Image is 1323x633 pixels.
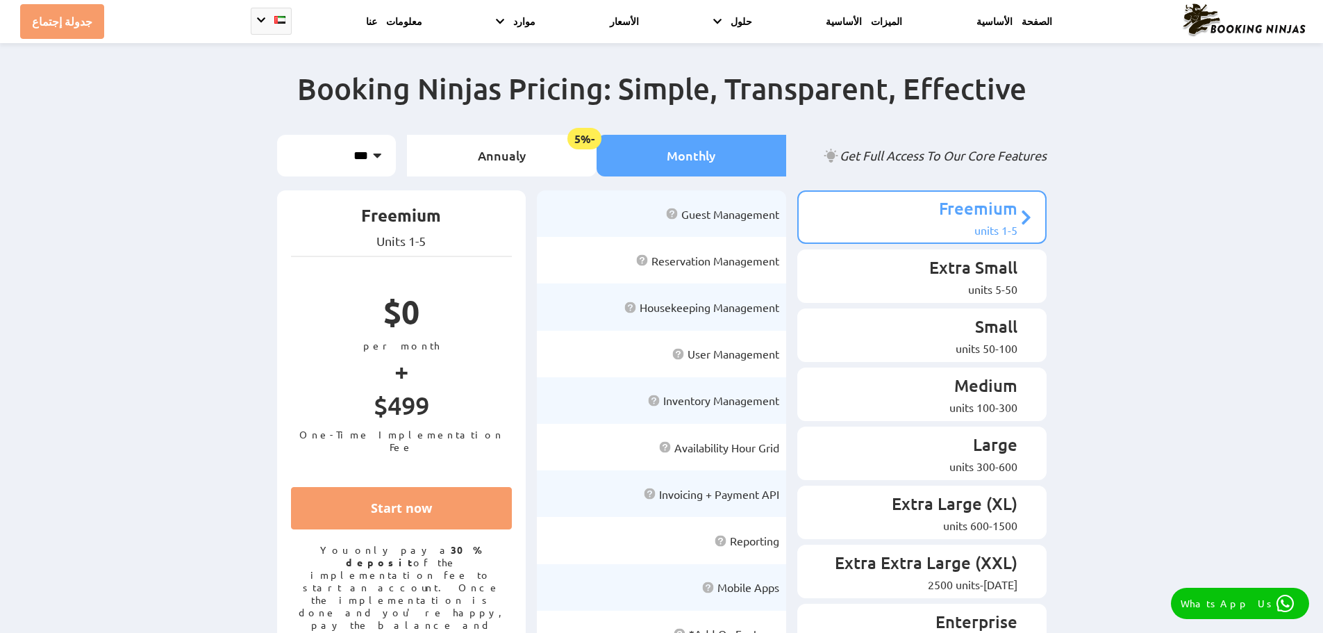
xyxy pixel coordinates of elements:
[702,582,714,593] img: help icon
[813,315,1017,341] p: Small
[976,15,1052,43] a: الصفحة الأساسية
[624,302,636,313] img: help icon
[407,135,597,176] li: Annualy
[651,254,779,268] span: Reservation Management
[663,393,779,407] span: Inventory Management
[291,487,513,529] a: Start now
[826,15,902,43] a: الميزات الأساسية
[291,204,513,233] p: Freemium
[1181,598,1276,609] p: WhatsApp Us
[797,147,1047,164] p: Get Full Access To Our Core Features
[813,282,1017,296] div: 5-50 units
[717,580,779,594] span: Mobile Apps
[610,15,639,43] a: الأسعار
[291,233,513,249] p: 1-5 Units
[640,300,779,314] span: Housekeeping Management
[648,395,660,406] img: help icon
[672,348,684,360] img: help icon
[813,256,1017,282] p: Extra Small
[659,487,779,501] span: Invoicing + Payment API
[813,518,1017,532] div: 600-1500 units
[366,15,422,43] a: معلومات عنا
[688,347,779,361] span: User Management
[659,441,671,453] img: help icon
[567,128,601,149] span: -5%
[715,535,726,547] img: help icon
[291,291,513,339] p: $0
[813,375,1017,400] p: Medium
[1171,588,1309,619] a: WhatsApp Us
[681,207,779,221] span: Guest Management
[513,15,535,43] a: موارد
[666,208,678,220] img: help icon
[813,552,1017,577] p: Extra Extra Large (XXL)
[291,352,513,390] p: +
[291,339,513,352] p: per month
[813,341,1017,355] div: 50-100 units
[291,390,513,428] p: $499
[813,459,1017,473] div: 300-600 units
[813,434,1017,459] p: Large
[730,534,779,548] span: Reporting
[277,70,1047,135] h2: Booking Ninjas Pricing: Simple, Transparent, Effective
[813,577,1017,591] div: [DATE]-2500 units
[674,441,779,454] span: Availability Hour Grid
[813,197,1017,223] p: Freemium
[636,254,648,266] img: help icon
[597,135,786,176] li: Monthly
[644,488,656,500] img: help icon
[731,15,752,43] a: حلول
[346,543,483,568] strong: 30% deposit
[813,493,1017,518] p: Extra Large (XL)
[813,223,1017,237] div: 1-5 units
[813,400,1017,414] div: 100-300 units
[291,428,513,453] p: One-Time Implementation Fee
